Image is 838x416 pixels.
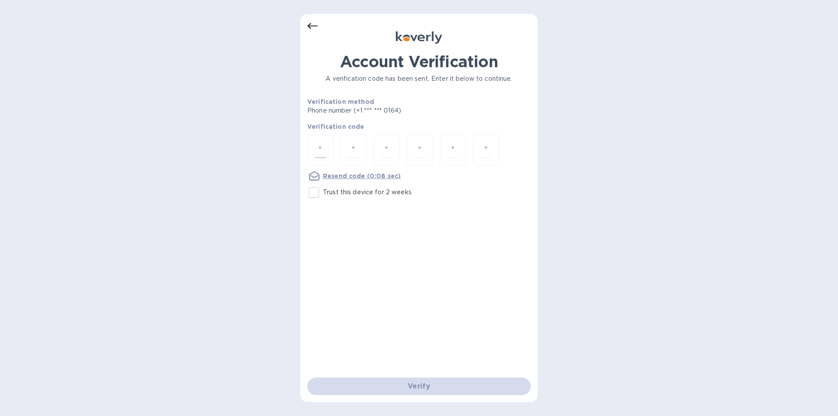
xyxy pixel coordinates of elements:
p: Verification code [307,122,531,131]
b: Verification method [307,98,374,105]
p: Trust this device for 2 weeks [323,188,412,197]
h1: Account Verification [307,52,531,71]
p: Phone number (+1 *** *** 0164) [307,106,468,115]
p: A verification code has been sent. Enter it below to continue. [307,74,531,83]
u: Resend code (0:08 sec) [323,172,401,179]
